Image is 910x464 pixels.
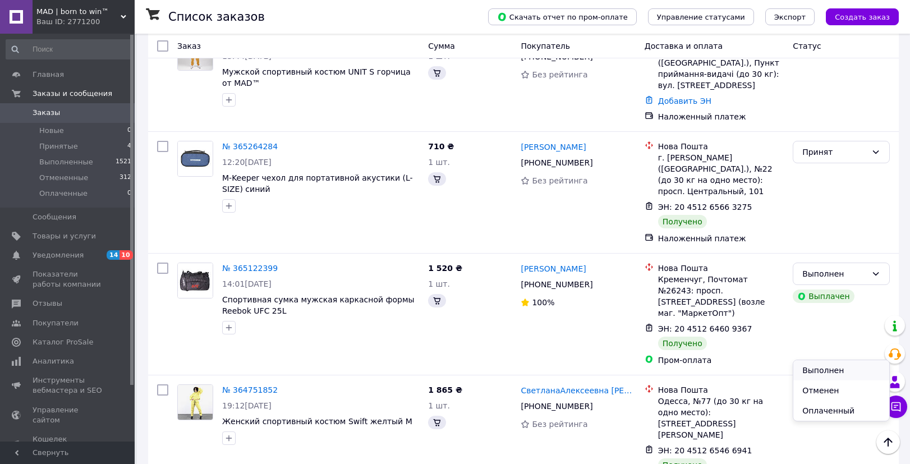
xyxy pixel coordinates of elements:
[222,142,278,151] a: № 365264284
[222,264,278,273] a: № 365122399
[658,396,784,440] div: Одесса, №77 (до 30 кг на одно место): [STREET_ADDRESS][PERSON_NAME]
[658,97,711,105] a: Добавить ЭН
[658,274,784,319] div: Кременчуг, Почтомат №26243: просп. [STREET_ADDRESS] (возле маг. "МаркетОпт")
[793,290,854,303] div: Выплачен
[428,142,454,151] span: 710 ₴
[518,155,595,171] div: [PHONE_NUMBER]
[658,111,784,122] div: Наложенный платеж
[521,385,635,396] a: СветланаАлексеевна [PERSON_NAME]
[802,268,867,280] div: Выполнен
[488,8,637,25] button: Скачать отчет по пром-оплате
[765,8,815,25] button: Экспорт
[33,108,60,118] span: Заказы
[645,42,723,50] span: Доставка и оплата
[222,158,272,167] span: 12:20[DATE]
[658,263,784,274] div: Нова Пошта
[793,380,889,401] li: Отменен
[658,46,784,91] div: с. [GEOGRAPHIC_DATA] ([GEOGRAPHIC_DATA].), Пункт приймання-видачі (до 30 кг): вул. [STREET_ADDRESS]
[428,279,450,288] span: 1 шт.
[518,398,595,414] div: [PHONE_NUMBER]
[658,141,784,152] div: Нова Пошта
[36,7,121,17] span: MAD | born to win™
[33,405,104,425] span: Управление сайтом
[658,384,784,396] div: Нова Пошта
[127,141,131,151] span: 4
[222,295,415,315] a: Спортивная сумка мужская каркасной формы Reebok UFC 25L
[33,356,74,366] span: Аналитика
[222,401,272,410] span: 19:12[DATE]
[826,8,899,25] button: Создать заказ
[39,173,88,183] span: Отмененные
[658,233,784,244] div: Наложенный платеж
[428,401,450,410] span: 1 шт.
[658,355,784,366] div: Пром-оплата
[33,298,62,309] span: Отзывы
[658,446,752,455] span: ЭН: 20 4512 6546 6941
[39,141,78,151] span: Принятые
[428,158,450,167] span: 1 шт.
[521,42,570,50] span: Покупатель
[428,264,462,273] span: 1 520 ₴
[793,360,889,380] li: Выполнен
[815,12,899,21] a: Создать заказ
[521,141,586,153] a: [PERSON_NAME]
[428,385,462,394] span: 1 865 ₴
[876,430,900,454] button: Наверх
[33,212,76,222] span: Сообщения
[428,42,455,50] span: Сумма
[532,420,587,429] span: Без рейтинга
[521,263,586,274] a: [PERSON_NAME]
[33,250,84,260] span: Уведомления
[222,67,411,88] a: Мужской спортивный костюм UNIT S горчица от MAD™
[222,279,272,288] span: 14:01[DATE]
[885,396,907,418] button: Чат с покупателем
[177,263,213,298] a: Фото товару
[532,176,587,185] span: Без рейтинга
[658,324,752,333] span: ЭН: 20 4512 6460 9367
[793,401,889,421] li: Оплаченный
[127,126,131,136] span: 0
[222,173,413,194] a: M-Keeper чехол для портативной акустики (L-SIZE) синий
[33,231,96,241] span: Товары и услуги
[39,126,64,136] span: Новые
[33,269,104,290] span: Показатели работы компании
[518,277,595,292] div: [PHONE_NUMBER]
[107,250,120,260] span: 14
[120,250,132,260] span: 10
[33,375,104,396] span: Инструменты вебмастера и SEO
[222,385,278,394] a: № 364751852
[532,70,587,79] span: Без рейтинга
[127,189,131,199] span: 0
[33,89,112,99] span: Заказы и сообщения
[36,17,135,27] div: Ваш ID: 2771200
[178,141,213,176] img: Фото товару
[178,263,213,298] img: Фото товару
[177,42,201,50] span: Заказ
[39,157,93,167] span: Выполненные
[658,203,752,212] span: ЭН: 20 4512 6566 3275
[33,318,79,328] span: Покупатели
[532,298,554,307] span: 100%
[222,417,412,426] a: Женский спортивный костюм Swift желтый М
[116,157,131,167] span: 1521
[497,12,628,22] span: Скачать отчет по пром-оплате
[802,146,867,158] div: Принят
[658,215,707,228] div: Получено
[658,152,784,197] div: г. [PERSON_NAME] ([GEOGRAPHIC_DATA].), №22 (до 30 кг на одно место): просп. Центральный, 101
[168,10,265,24] h1: Список заказов
[178,385,213,420] img: Фото товару
[39,189,88,199] span: Оплаченные
[120,173,131,183] span: 312
[774,13,806,21] span: Экспорт
[648,8,754,25] button: Управление статусами
[177,141,213,177] a: Фото товару
[33,337,93,347] span: Каталог ProSale
[658,337,707,350] div: Получено
[657,13,745,21] span: Управление статусами
[177,384,213,420] a: Фото товару
[835,13,890,21] span: Создать заказ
